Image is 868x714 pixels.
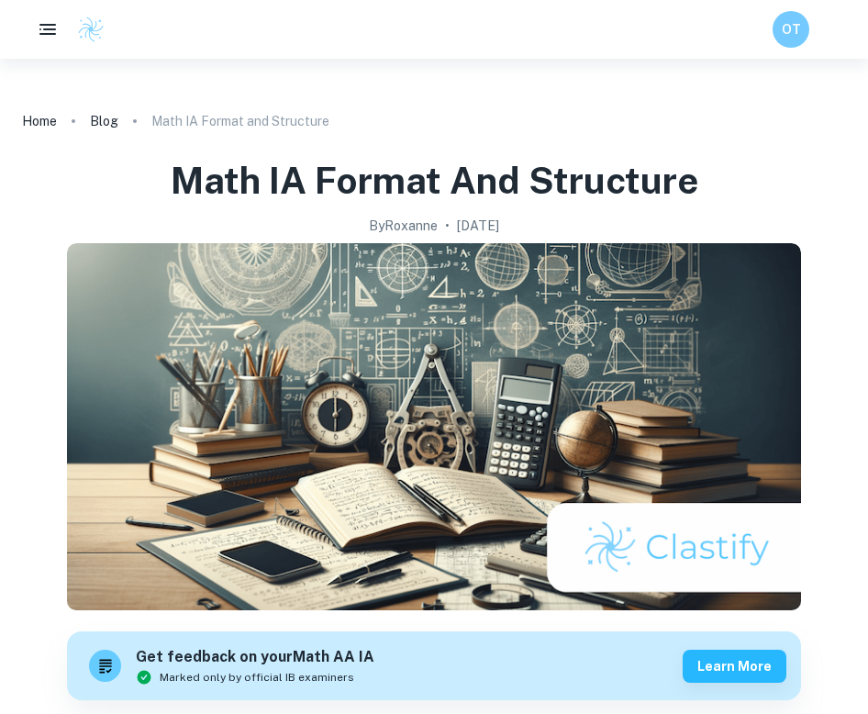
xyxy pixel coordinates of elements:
[457,216,499,236] h2: [DATE]
[66,16,105,43] a: Clastify logo
[369,216,438,236] h2: By Roxanne
[136,646,374,669] h6: Get feedback on your Math AA IA
[773,11,809,48] button: OT
[67,243,801,610] img: Math IA Format and Structure cover image
[781,19,802,39] h6: OT
[67,631,801,700] a: Get feedback on yourMath AA IAMarked only by official IB examinersLearn more
[171,156,698,205] h1: Math IA Format and Structure
[22,108,57,134] a: Home
[77,16,105,43] img: Clastify logo
[445,216,450,236] p: •
[160,669,354,686] span: Marked only by official IB examiners
[683,650,786,683] button: Learn more
[151,111,329,131] p: Math IA Format and Structure
[90,108,118,134] a: Blog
